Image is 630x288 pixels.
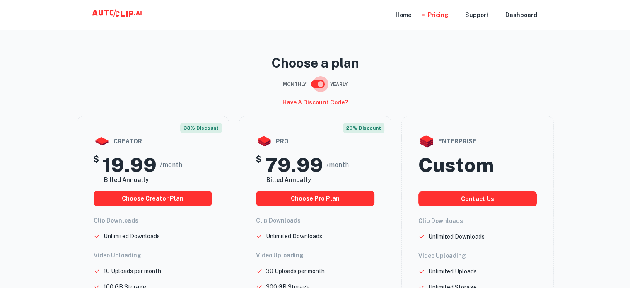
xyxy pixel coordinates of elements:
[104,232,160,241] p: Unlimited Downloads
[104,266,161,276] p: 10 Uploads per month
[94,216,212,225] h6: Clip Downloads
[102,153,157,177] h2: 19.99
[160,160,182,170] span: /month
[330,81,348,88] span: Yearly
[94,133,212,150] div: creator
[266,232,322,241] p: Unlimited Downloads
[94,153,99,177] h5: $
[283,81,306,88] span: Monthly
[180,123,222,133] span: 33% discount
[418,153,494,177] h2: Custom
[343,123,384,133] span: 20% discount
[418,191,537,206] button: Contact us
[77,53,554,73] p: Choose a plan
[266,175,374,184] h6: Billed Annually
[282,98,348,107] h6: Have a discount code?
[428,267,477,276] p: Unlimited Uploads
[418,251,537,260] h6: Video Uploading
[279,95,351,109] button: Have a discount code?
[256,191,374,206] button: choose pro plan
[256,153,261,177] h5: $
[256,133,374,150] div: pro
[418,133,537,150] div: enterprise
[265,153,323,177] h2: 79.99
[428,232,485,241] p: Unlimited Downloads
[418,216,537,225] h6: Clip Downloads
[326,160,349,170] span: /month
[256,216,374,225] h6: Clip Downloads
[266,266,325,276] p: 30 Uploads per month
[94,191,212,206] button: choose creator plan
[94,251,212,260] h6: Video Uploading
[104,175,212,184] h6: Billed Annually
[256,251,374,260] h6: Video Uploading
